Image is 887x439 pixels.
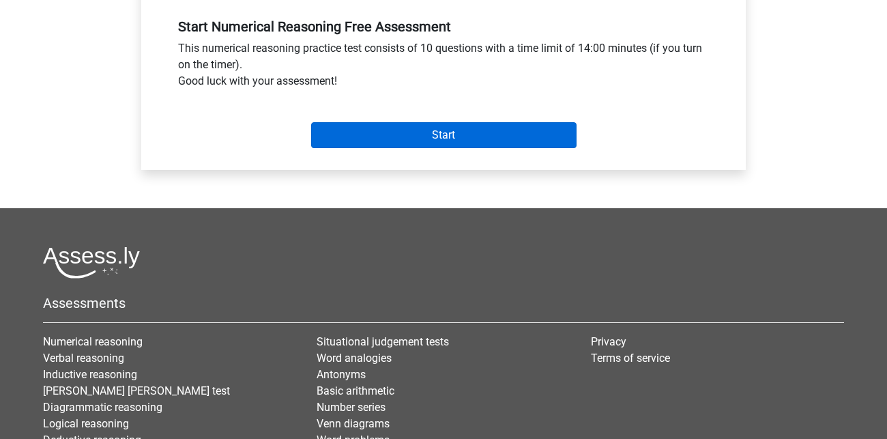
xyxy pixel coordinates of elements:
[317,401,386,414] a: Number series
[178,18,709,35] h5: Start Numerical Reasoning Free Assessment
[43,384,230,397] a: [PERSON_NAME] [PERSON_NAME] test
[43,417,129,430] a: Logical reasoning
[317,384,394,397] a: Basic arithmetic
[317,352,392,365] a: Word analogies
[168,40,719,95] div: This numerical reasoning practice test consists of 10 questions with a time limit of 14:00 minute...
[43,246,140,279] img: Assessly logo
[43,368,137,381] a: Inductive reasoning
[317,417,390,430] a: Venn diagrams
[43,295,844,311] h5: Assessments
[43,335,143,348] a: Numerical reasoning
[591,352,670,365] a: Terms of service
[317,335,449,348] a: Situational judgement tests
[43,401,162,414] a: Diagrammatic reasoning
[591,335,626,348] a: Privacy
[317,368,366,381] a: Antonyms
[43,352,124,365] a: Verbal reasoning
[311,122,577,148] input: Start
